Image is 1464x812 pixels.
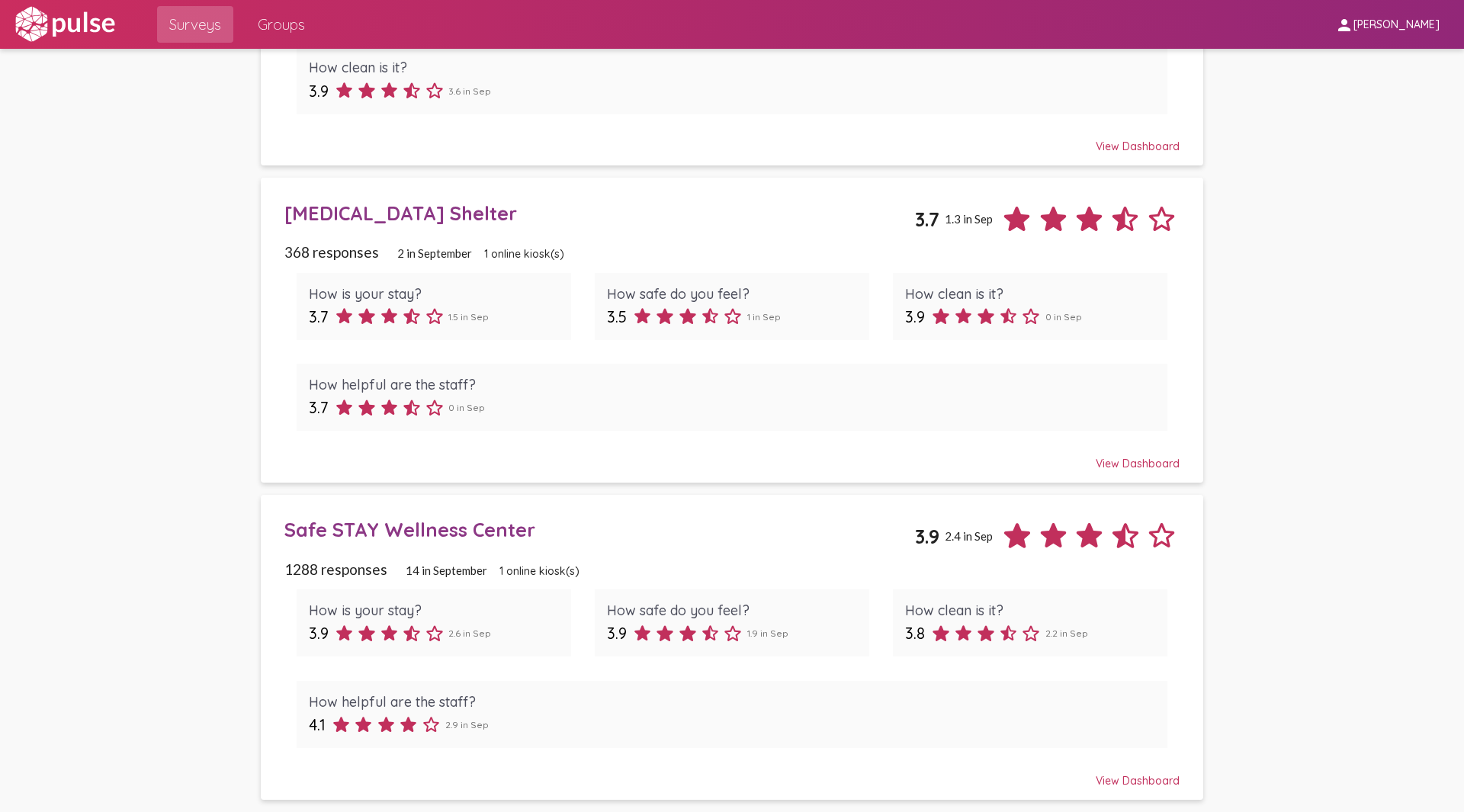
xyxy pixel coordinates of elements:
div: How is your stay? [309,602,559,619]
mat-icon: person [1335,16,1353,34]
span: 3.9 [607,624,627,643]
span: [PERSON_NAME] [1353,18,1440,32]
span: 3.6 in Sep [448,85,491,97]
div: How helpful are the staff? [309,693,1156,711]
div: View Dashboard [284,760,1180,788]
span: 0 in Sep [1045,311,1082,323]
span: 1 online kiosk(s) [499,564,579,578]
span: 1.9 in Sep [747,627,788,639]
span: 2.6 in Sep [448,627,491,639]
span: 0 in Sep [448,402,485,413]
a: Groups [246,6,317,43]
div: How is your stay? [309,285,559,303]
div: How helpful are the staff? [309,376,1156,393]
a: Surveys [157,6,233,43]
span: 4.1 [309,715,326,734]
button: [PERSON_NAME] [1323,10,1452,38]
div: [MEDICAL_DATA] Shelter [284,201,914,225]
span: 1.3 in Sep [945,212,993,226]
span: 2.4 in Sep [945,529,993,543]
span: 2.9 in Sep [445,719,489,730]
span: 3.7 [915,207,939,231]
span: 3.5 [607,307,627,326]
span: 2 in September [397,246,472,260]
a: [MEDICAL_DATA] Shelter3.71.3 in Sep368 responses2 in September1 online kiosk(s)How is your stay?3... [261,178,1204,483]
span: 1 online kiosk(s) [484,247,564,261]
div: How clean is it? [905,285,1155,303]
span: 14 in September [406,563,487,577]
span: 3.7 [309,307,329,326]
span: 1 in Sep [747,311,781,323]
span: 2.2 in Sep [1045,627,1088,639]
div: Safe STAY Wellness Center [284,518,914,541]
div: How safe do you feel? [607,602,857,619]
span: 3.8 [905,624,925,643]
div: How clean is it? [905,602,1155,619]
a: Safe STAY Wellness Center3.92.4 in Sep1288 responses14 in September1 online kiosk(s)How is your s... [261,495,1204,800]
span: 1288 responses [284,560,387,578]
span: 3.9 [905,307,925,326]
div: How clean is it? [309,59,1156,76]
span: 3.7 [309,398,329,417]
span: 3.9 [915,525,939,548]
span: 3.9 [309,624,329,643]
span: 1.5 in Sep [448,311,489,323]
span: Groups [258,11,305,38]
div: How safe do you feel? [607,285,857,303]
span: 368 responses [284,243,379,261]
img: white-logo.svg [12,5,117,43]
div: View Dashboard [284,126,1180,153]
span: Surveys [169,11,221,38]
span: 3.9 [309,82,329,101]
div: View Dashboard [284,443,1180,470]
